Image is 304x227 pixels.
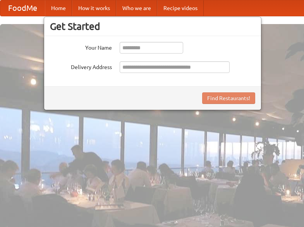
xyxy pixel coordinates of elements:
[116,0,157,16] a: Who we are
[202,92,255,104] button: Find Restaurants!
[50,61,112,71] label: Delivery Address
[50,21,255,32] h3: Get Started
[50,42,112,52] label: Your Name
[72,0,116,16] a: How it works
[0,0,45,16] a: FoodMe
[157,0,204,16] a: Recipe videos
[45,0,72,16] a: Home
